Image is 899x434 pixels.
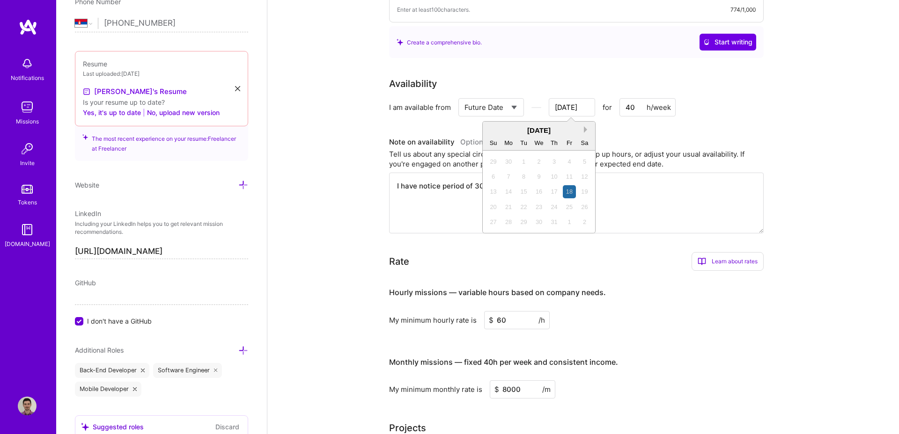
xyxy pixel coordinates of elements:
div: Not available Friday, July 25th, 2025 [563,201,575,213]
div: [DATE] [483,125,595,135]
div: Not available Sunday, July 13th, 2025 [487,185,500,198]
div: Not available Tuesday, July 22nd, 2025 [517,201,530,213]
div: Not available Tuesday, July 8th, 2025 [517,170,530,183]
div: Not available Friday, July 18th, 2025 [563,185,575,198]
i: icon Close [235,86,240,91]
i: icon Close [141,369,145,372]
div: Not available Thursday, July 17th, 2025 [548,185,560,198]
div: Th [548,137,560,149]
i: icon Close [214,369,218,372]
img: bell [18,54,37,73]
div: Not available Friday, July 11th, 2025 [563,170,575,183]
div: Learn about rates [692,252,764,271]
span: $ [494,384,499,394]
span: $ [489,315,494,325]
div: Note on availability [389,135,489,149]
div: Not available Thursday, July 10th, 2025 [548,170,560,183]
a: User Avatar [15,397,39,415]
div: Not available Monday, July 7th, 2025 [502,170,515,183]
div: Rate [389,254,409,268]
div: month 2025-07 [486,154,592,230]
div: Not available Saturday, August 2nd, 2025 [578,216,591,228]
span: Start writing [703,37,752,47]
div: My minimum monthly rate is [389,384,482,394]
button: No, upload new version [147,107,220,118]
span: Additional Roles [75,346,124,354]
div: The most recent experience on your resume: Freelancer at Freelancer [75,121,248,161]
div: Not available Wednesday, July 30th, 2025 [532,216,545,228]
button: Next Month [584,126,590,133]
img: guide book [18,220,37,239]
input: XXX [484,311,550,329]
div: Fr [563,137,575,149]
p: Including your LinkedIn helps you to get relevant mission recommendations. [75,220,248,236]
img: Resume [83,88,90,95]
i: icon SuggestedTeams [82,134,88,140]
span: GitHub [75,279,96,287]
div: Tell us about any special circumstances, like being able to ramp up hours, or adjust your usual a... [389,149,764,169]
div: Create a comprehensive bio. [397,37,482,47]
div: Not available Friday, July 4th, 2025 [563,155,575,168]
span: /m [542,384,551,394]
div: Last uploaded: [DATE] [83,69,240,79]
div: Not available Monday, July 21st, 2025 [502,201,515,213]
div: Mo [502,137,515,149]
span: for [603,102,612,112]
div: Availability [389,77,437,91]
div: h/week [647,102,671,112]
div: Not available Thursday, July 24th, 2025 [548,201,560,213]
img: logo [19,19,37,36]
div: Back-End Developer [75,363,149,378]
div: Not available Thursday, July 3rd, 2025 [548,155,560,168]
span: LinkedIn [75,210,101,217]
input: XXX [490,380,555,398]
div: Suggested roles [81,422,144,432]
img: Invite [18,139,37,158]
div: Notifications [11,73,44,83]
div: Not available Sunday, July 27th, 2025 [487,216,500,228]
div: Not available Tuesday, July 29th, 2025 [517,216,530,228]
div: Is your resume up to date? [83,97,240,107]
div: Invite [20,158,35,168]
span: Optional [460,137,489,146]
div: We [532,137,545,149]
div: Not available Saturday, July 19th, 2025 [578,185,591,198]
span: Website [75,181,99,189]
i: icon CrystalBallWhite [703,39,710,45]
i: icon HorizontalInLineDivider [531,102,542,113]
div: Not available Wednesday, July 23rd, 2025 [532,201,545,213]
div: Not available Sunday, July 6th, 2025 [487,170,500,183]
a: [PERSON_NAME]'s Resume [83,86,187,97]
div: Not available Sunday, June 29th, 2025 [487,155,500,168]
div: Not available Tuesday, July 15th, 2025 [517,185,530,198]
div: Software Engineer [153,363,222,378]
div: Tokens [18,197,37,207]
span: Enter at least 100 characters. [397,5,470,14]
div: Not available Tuesday, July 1st, 2025 [517,155,530,168]
div: Su [487,137,500,149]
span: /h [538,315,545,325]
img: User Avatar [18,397,37,415]
div: Not available Saturday, July 26th, 2025 [578,201,591,213]
h4: Hourly missions — variable hours based on company needs. [389,288,606,297]
span: I don't have a GitHub [87,316,152,326]
button: Start writing [700,34,756,51]
div: Not available Monday, June 30th, 2025 [502,155,515,168]
div: My minimum hourly rate is [389,315,477,325]
div: Not available Sunday, July 20th, 2025 [487,201,500,213]
div: Not available Saturday, July 5th, 2025 [578,155,591,168]
i: icon SuggestedTeams [397,39,403,45]
img: tokens [22,185,33,194]
button: Yes, it's up to date [83,107,141,118]
div: Not available Monday, July 14th, 2025 [502,185,515,198]
input: +1 (000) 000-0000 [104,10,248,37]
span: | [143,108,145,117]
h4: Monthly missions — fixed 40h per week and consistent income. [389,358,618,367]
i: icon BookOpen [698,257,706,266]
div: Sa [578,137,591,149]
textarea: I have notice period of 30 days, but I could start part time [389,173,764,233]
div: [DOMAIN_NAME] [5,239,50,249]
div: Not available Wednesday, July 9th, 2025 [532,170,545,183]
img: teamwork [18,98,37,116]
i: icon Close [133,387,137,391]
